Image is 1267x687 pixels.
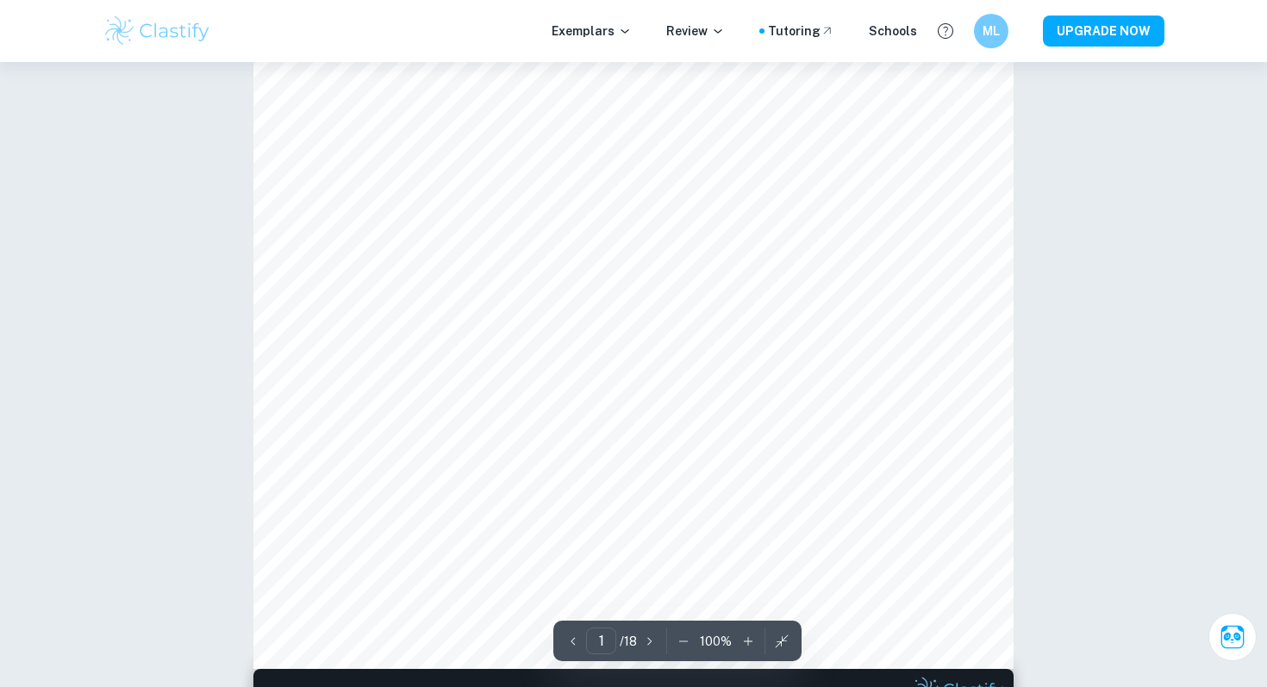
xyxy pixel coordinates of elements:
h6: ML [982,22,1002,41]
button: Help and Feedback [931,16,960,46]
button: Ask Clai [1208,613,1257,661]
p: 100 % [700,632,732,651]
img: Clastify logo [103,14,212,48]
a: Tutoring [768,22,834,41]
button: UPGRADE NOW [1043,16,1164,47]
p: Review [666,22,725,41]
button: ML [974,14,1008,48]
p: Exemplars [552,22,632,41]
p: / 18 [620,632,637,651]
a: Schools [869,22,917,41]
